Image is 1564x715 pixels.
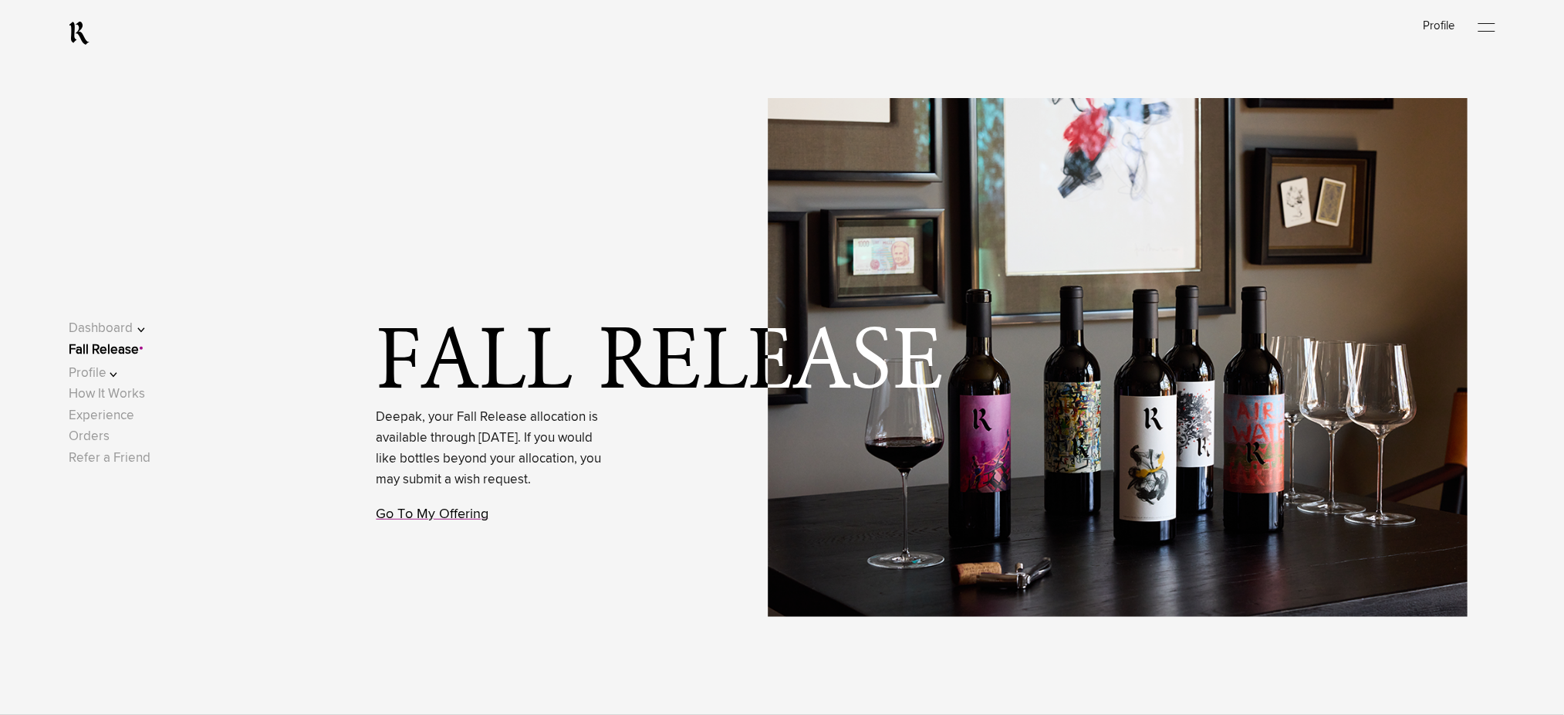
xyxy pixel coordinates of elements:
[69,344,139,357] a: Fall Release
[377,324,948,405] span: Fall Release
[69,452,150,465] a: Refer a Friend
[69,21,90,46] a: RealmCellars
[69,363,167,384] button: Profile
[69,430,110,443] a: Orders
[69,318,167,339] button: Dashboard
[69,409,134,422] a: Experience
[69,388,145,401] a: How It Works
[1424,20,1455,32] a: Profile
[377,407,608,491] p: Deepak, your Fall Release allocation is available through [DATE]. If you would like bottles beyon...
[377,507,489,521] a: Go To My Offering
